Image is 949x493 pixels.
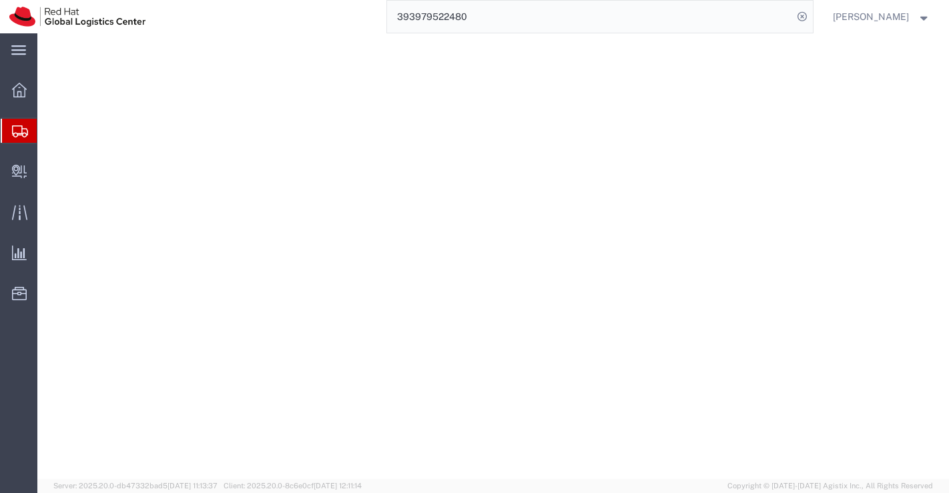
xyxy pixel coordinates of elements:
span: [DATE] 12:11:14 [314,482,362,490]
span: Client: 2025.20.0-8c6e0cf [224,482,362,490]
span: Sumitra Hansdah [833,9,909,24]
span: Server: 2025.20.0-db47332bad5 [53,482,218,490]
iframe: FS Legacy Container [37,33,949,479]
span: [DATE] 11:13:37 [168,482,218,490]
span: Copyright © [DATE]-[DATE] Agistix Inc., All Rights Reserved [727,480,933,492]
button: [PERSON_NAME] [832,9,931,25]
input: Search for shipment number, reference number [387,1,793,33]
img: logo [9,7,145,27]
